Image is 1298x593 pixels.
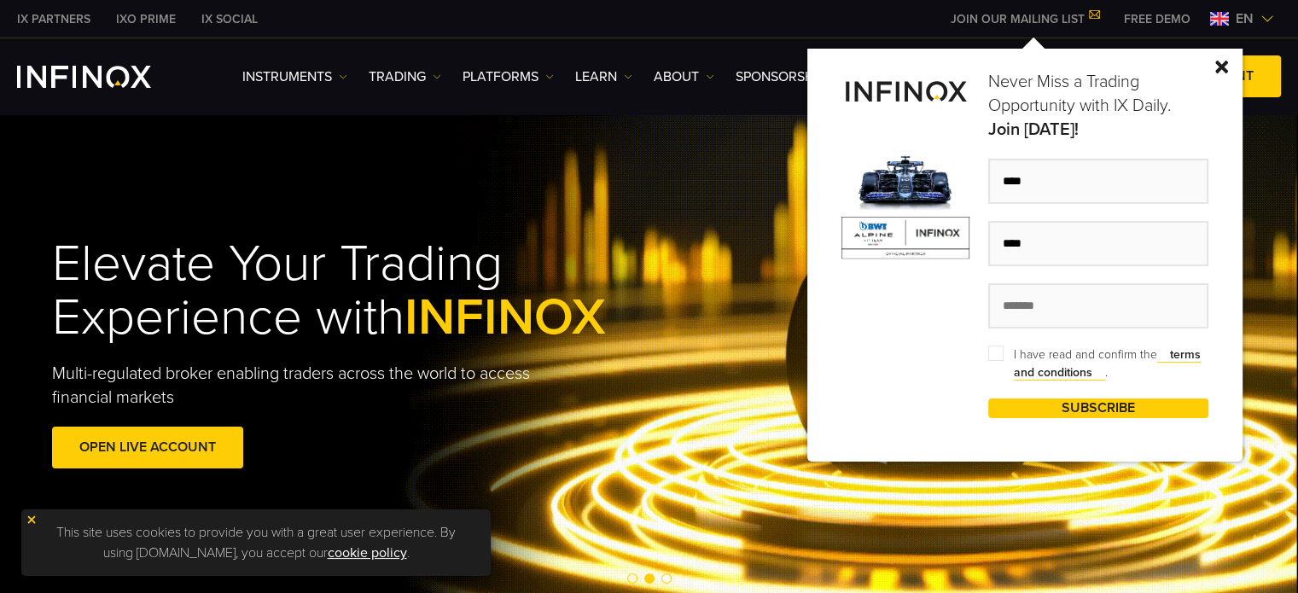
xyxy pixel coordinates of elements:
[938,12,1111,26] a: JOIN OUR MAILING LIST
[52,427,243,468] a: OPEN LIVE ACCOUNT
[369,67,441,87] a: TRADING
[103,10,189,28] a: INFINOX
[988,118,1208,142] strong: Join [DATE]!
[1229,9,1260,29] span: en
[654,67,714,87] a: ABOUT
[242,67,347,87] a: Instruments
[52,237,685,345] h1: Elevate Your Trading Experience with
[4,10,103,28] a: INFINOX
[644,573,655,584] span: Go to slide 2
[405,287,606,348] span: INFINOX
[328,544,407,561] a: cookie policy
[1111,10,1203,28] a: INFINOX MENU
[17,66,191,88] a: INFINOX Logo
[463,67,554,87] a: PLATFORMS
[52,362,559,410] p: Multi-regulated broker enabling traders across the world to access financial markets
[988,346,1208,381] span: I have read and confirm the .
[988,70,1208,142] p: Never Miss a Trading Opportunity with IX Daily.
[189,10,271,28] a: INFINOX
[661,573,672,584] span: Go to slide 3
[736,67,833,87] a: SPONSORSHIPS
[30,518,482,567] p: This site uses cookies to provide you with a great user experience. By using [DOMAIN_NAME], you a...
[627,573,637,584] span: Go to slide 1
[575,67,632,87] a: Learn
[26,514,38,526] img: yellow close icon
